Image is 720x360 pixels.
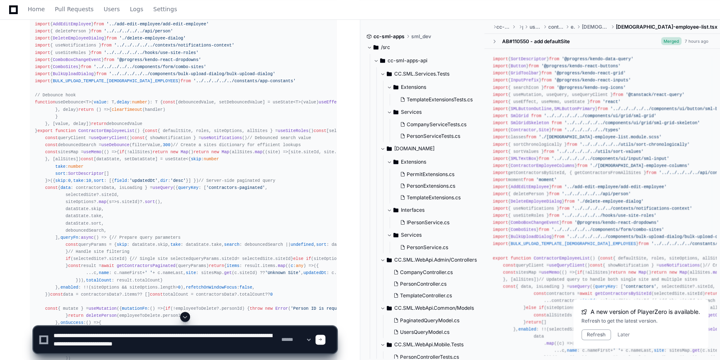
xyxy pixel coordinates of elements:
[387,203,485,217] button: Interfaces
[390,267,480,278] button: CompanyController.cs
[600,255,613,260] span: const
[101,142,129,147] span: useDebounce
[37,128,53,133] span: export
[407,171,454,178] span: PermitExtensions.cs
[35,78,50,83] span: import
[171,149,178,154] span: new
[493,234,508,239] span: import
[94,100,107,105] span: value
[35,93,76,98] span: // Debounce hook
[99,199,106,204] span: map
[493,220,508,225] span: import
[193,78,295,83] span: '../../../../../constants/app-constants'
[91,135,127,140] span: useQueryClient
[35,71,50,76] span: import
[510,227,536,232] span: ComboSites
[493,206,508,211] span: import
[86,178,91,183] span: 10
[114,43,234,48] span: '../../../../../contexts/notifications-context'
[45,149,58,154] span: const
[559,206,570,211] span: from
[549,56,559,61] span: from
[255,149,262,154] span: map
[496,23,510,30] span: cc-sml-apps-ui-admin
[381,44,390,51] span: /src
[55,164,66,169] span: take
[55,7,93,12] span: Pull Requests
[401,232,422,238] span: Services
[55,171,66,176] span: sort
[510,198,561,203] span: DeleteEmployeeDialog
[564,127,621,132] span: '../../../../../types'
[104,57,114,62] span: from
[590,163,689,168] span: './[DEMOGRAPHIC_DATA]-employee-columns'
[314,128,327,133] span: const
[510,63,526,68] span: Button
[66,242,78,247] span: const
[66,256,71,261] span: if
[81,235,94,240] span: async
[582,23,609,30] span: [DEMOGRAPHIC_DATA]-employee-list
[247,135,311,140] span: // Debounced search value
[577,198,644,203] span: './delete-employee-dialog'
[544,149,554,154] span: from
[493,163,508,168] span: import
[502,38,569,44] div: AB#110550 - add defaultSite
[387,144,392,154] svg: Directory
[109,71,275,76] span: '../../../../../components/bulk-upload-dialog/bulk-upload-dialog'
[96,107,109,112] span: () =>
[145,128,158,133] span: const
[539,134,661,139] span: './[DEMOGRAPHIC_DATA]-employee-list.module.scss'
[394,145,434,152] span: [DOMAIN_NAME]
[94,22,104,27] span: from
[510,127,536,132] span: Contractor
[626,92,685,97] span: '@tanstack/react-query'
[407,133,460,140] span: PersonServiceTests.cs
[531,113,542,118] span: from
[211,242,222,247] span: take
[222,256,237,261] span: siteId
[78,128,135,133] span: ContractorEmployeeList
[387,228,485,242] button: Services
[407,219,449,226] span: IPersonService.cs
[544,85,554,90] span: from
[401,159,426,165] span: Extensions
[544,113,657,118] span: '../../../../../components/ui/grid/sml-grid'
[581,329,611,340] button: Refresh
[119,36,185,41] span: './delete-employee-dialog'
[387,155,485,169] button: Extensions
[153,7,177,12] span: Settings
[114,178,127,183] span: field
[390,278,480,290] button: PersonController.cs
[45,185,58,190] span: const
[117,242,127,247] span: skip
[171,178,186,183] span: 'desc'
[411,33,431,40] span: sml_dev
[493,177,508,182] span: import
[394,305,474,311] span: CC.SML.WebApi.Common/Models
[539,127,549,132] span: Site
[380,56,385,66] svg: Directory
[510,234,552,239] span: BulkUploadDialog
[603,99,620,104] span: 'react'
[397,169,480,180] button: PermitExtensions.cs
[646,170,657,175] span: from
[554,70,626,75] span: '@progress/kendo-react-grid'
[380,67,485,81] button: CC.SML.Services.Tests
[35,36,50,41] span: import
[181,149,188,154] span: Map
[510,241,636,246] span: BULK_UPLOAD_TEMPLATE_[DEMOGRAPHIC_DATA]_EMPLOYEES
[493,63,508,68] span: import
[94,64,206,69] span: '../../../../../components/form/combo-sites'
[91,29,102,34] span: from
[373,33,405,40] span: cc-sml-apps
[81,157,94,162] span: const
[68,249,129,254] span: // Handle site filtering
[562,191,631,196] span: '../../../../../api/person'
[510,56,546,61] span: SortDescriptor
[61,185,71,190] span: data
[536,177,556,182] span: 'moment'
[493,227,508,232] span: import
[55,178,66,183] span: skip
[493,92,508,97] span: import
